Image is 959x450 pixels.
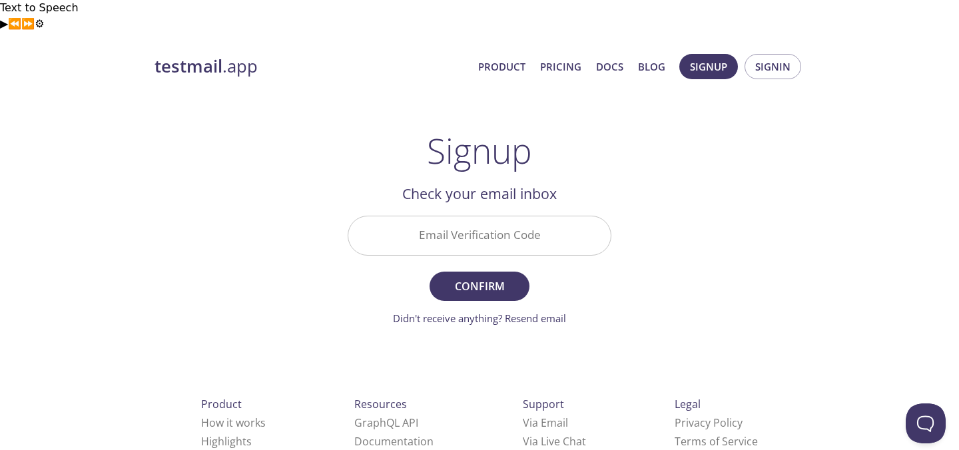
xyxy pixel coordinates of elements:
[444,277,515,296] span: Confirm
[348,182,611,205] h2: Check your email inbox
[679,54,738,79] button: Signup
[430,272,529,301] button: Confirm
[201,415,266,430] a: How it works
[523,415,568,430] a: Via Email
[155,55,468,78] a: testmail.app
[690,58,727,75] span: Signup
[638,58,665,75] a: Blog
[393,312,566,325] a: Didn't receive anything? Resend email
[8,16,21,32] button: Previous
[675,397,701,411] span: Legal
[155,55,222,78] strong: testmail
[354,415,418,430] a: GraphQL API
[354,397,407,411] span: Resources
[675,415,743,430] a: Privacy Policy
[35,16,44,32] button: Settings
[540,58,581,75] a: Pricing
[523,397,564,411] span: Support
[906,403,946,443] iframe: Help Scout Beacon - Open
[478,58,525,75] a: Product
[675,434,758,449] a: Terms of Service
[427,130,532,170] h1: Signup
[354,434,434,449] a: Documentation
[201,397,242,411] span: Product
[745,54,801,79] button: Signin
[755,58,791,75] span: Signin
[596,58,623,75] a: Docs
[201,434,252,449] a: Highlights
[523,434,586,449] a: Via Live Chat
[21,16,35,32] button: Forward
